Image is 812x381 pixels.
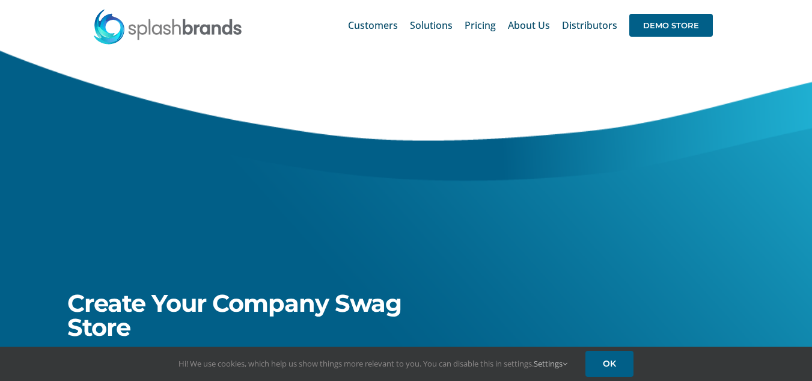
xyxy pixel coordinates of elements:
a: OK [585,351,633,377]
span: Create Your Company Swag Store [67,288,401,342]
span: Hi! We use cookies, which help us show things more relevant to you. You can disable this in setti... [179,358,567,369]
a: Settings [534,358,567,369]
span: Distributors [562,20,617,30]
a: Pricing [465,6,496,45]
span: Solutions [410,20,453,30]
span: DEMO STORE [629,14,713,37]
nav: Main Menu [348,6,713,45]
span: Customers [348,20,398,30]
a: Distributors [562,6,617,45]
a: DEMO STORE [629,6,713,45]
img: SplashBrands.com Logo [93,8,243,45]
a: Customers [348,6,398,45]
span: About Us [508,20,550,30]
span: Pricing [465,20,496,30]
